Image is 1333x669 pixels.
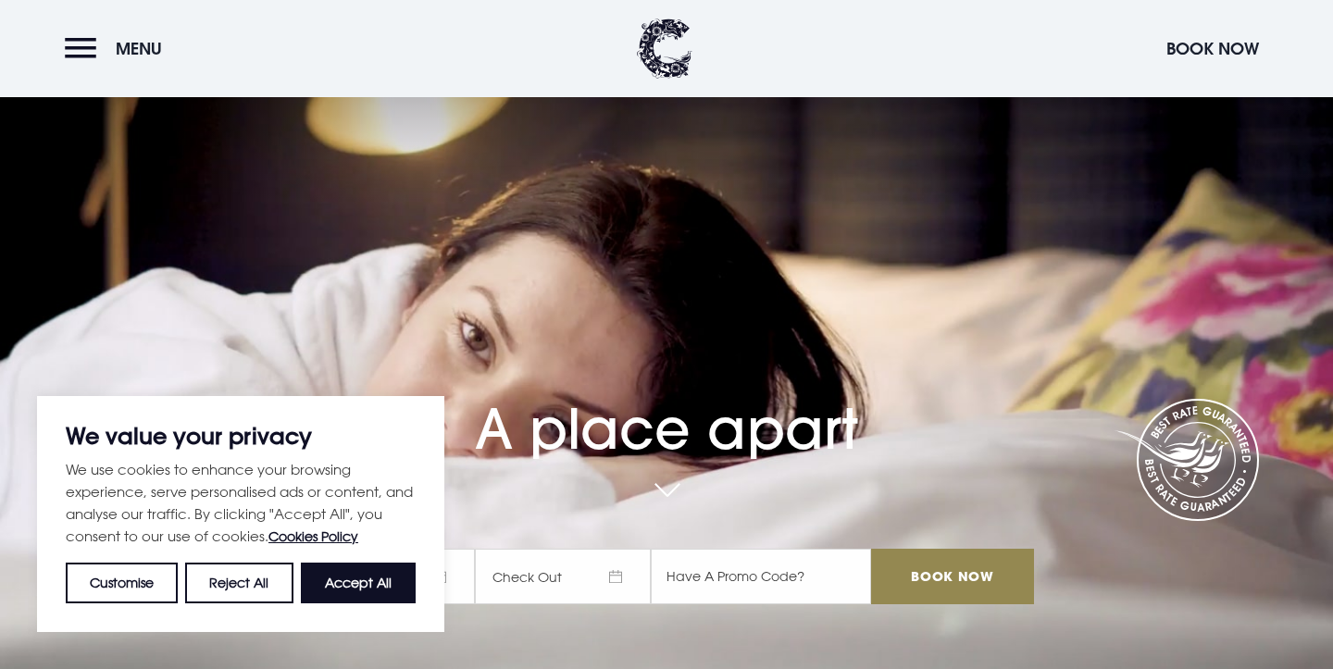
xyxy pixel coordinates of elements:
[66,563,178,603] button: Customise
[299,355,1034,462] h1: A place apart
[871,549,1034,604] input: Book Now
[185,563,293,603] button: Reject All
[37,396,444,632] div: We value your privacy
[637,19,692,79] img: Clandeboye Lodge
[651,549,871,604] input: Have A Promo Code?
[116,38,162,59] span: Menu
[66,425,416,447] p: We value your privacy
[65,29,171,68] button: Menu
[66,458,416,548] p: We use cookies to enhance your browsing experience, serve personalised ads or content, and analys...
[268,528,358,544] a: Cookies Policy
[475,549,651,604] span: Check Out
[301,563,416,603] button: Accept All
[1157,29,1268,68] button: Book Now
